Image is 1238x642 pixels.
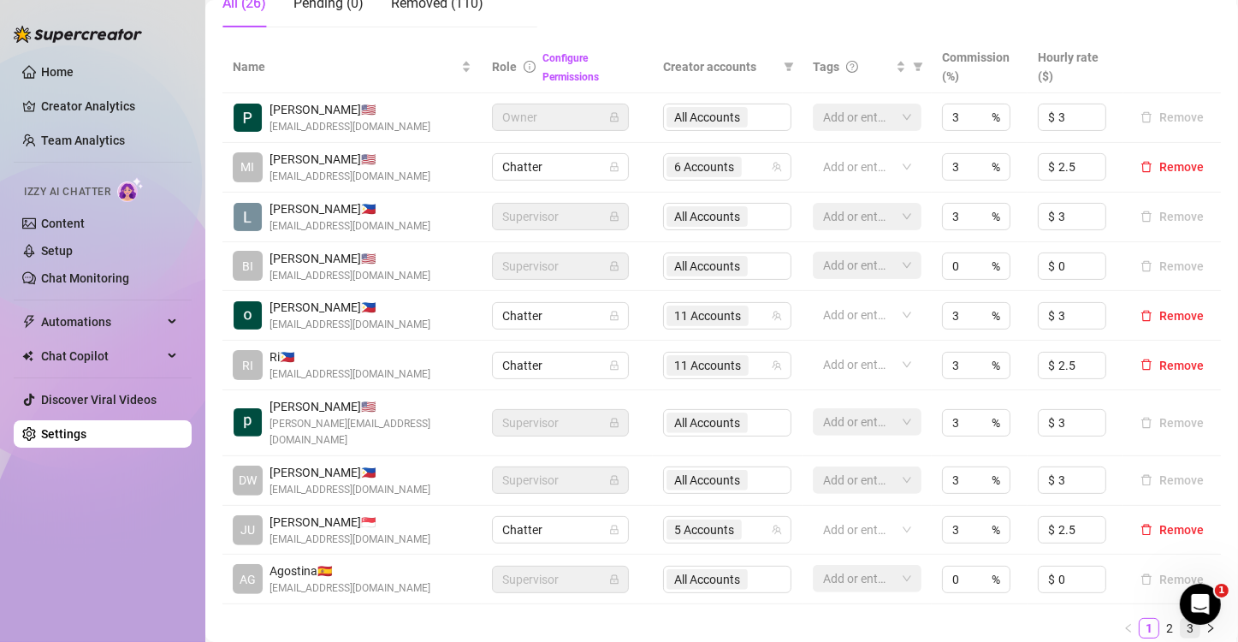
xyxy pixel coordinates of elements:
span: 1 [1215,584,1229,597]
a: Team Analytics [41,134,125,147]
a: Settings [41,427,86,441]
li: 1 [1139,618,1159,639]
span: left [1123,623,1134,633]
a: 2 [1160,619,1179,638]
span: [EMAIL_ADDRESS][DOMAIN_NAME] [270,119,430,135]
a: Configure Permissions [542,52,599,83]
span: lock [609,162,619,172]
span: 11 Accounts [666,306,749,326]
span: [PERSON_NAME][EMAIL_ADDRESS][DOMAIN_NAME] [270,416,471,449]
span: delete [1140,359,1152,371]
span: lock [609,112,619,122]
span: Chatter [502,517,619,543]
span: thunderbolt [22,315,36,329]
span: lock [609,261,619,271]
span: BI [242,257,253,276]
span: Supervisor [502,410,619,436]
span: Remove [1159,359,1204,372]
span: Chat Copilot [41,342,163,370]
span: lock [609,211,619,222]
iframe: Intercom live chat [1180,584,1221,625]
span: filter [913,62,923,72]
span: filter [784,62,794,72]
span: Supervisor [502,204,619,229]
a: Creator Analytics [41,92,178,120]
button: Remove [1134,569,1211,590]
span: info-circle [524,61,536,73]
img: paige [234,408,262,437]
button: right [1200,618,1221,639]
button: Remove [1134,470,1211,490]
span: lock [609,360,619,371]
th: Name [222,41,482,93]
span: 5 Accounts [674,520,734,539]
span: team [772,162,782,172]
span: Name [233,57,458,76]
span: team [772,311,782,321]
img: Krish [234,301,262,330]
span: Supervisor [502,567,619,592]
button: Remove [1134,256,1211,276]
img: Paige [234,104,262,132]
li: Next Page [1200,618,1221,639]
span: team [772,525,782,535]
img: Lorenzo [234,203,262,231]
a: 1 [1140,619,1158,638]
li: 2 [1159,618,1180,639]
button: Remove [1134,355,1211,376]
span: filter [780,54,797,80]
span: MI [241,158,255,176]
span: RI [242,356,253,375]
span: [PERSON_NAME] 🇺🇸 [270,100,430,119]
span: Supervisor [502,253,619,279]
span: lock [609,574,619,585]
span: delete [1140,310,1152,322]
span: lock [609,475,619,485]
span: lock [609,418,619,428]
span: Remove [1159,160,1204,174]
button: Remove [1134,107,1211,128]
span: Agostina 🇪🇸 [270,562,430,580]
img: Chat Copilot [22,350,33,362]
span: [PERSON_NAME] 🇺🇸 [270,150,430,169]
button: Remove [1134,413,1211,433]
button: Remove [1134,306,1211,326]
span: delete [1140,524,1152,536]
span: Chatter [502,154,619,180]
span: Ri 🇵🇭 [270,348,430,366]
span: [PERSON_NAME] 🇺🇸 [270,249,430,268]
span: [EMAIL_ADDRESS][DOMAIN_NAME] [270,218,430,235]
th: Hourly rate ($) [1028,41,1123,93]
a: Chat Monitoring [41,271,129,285]
img: AI Chatter [117,177,144,202]
span: [PERSON_NAME] 🇵🇭 [270,199,430,218]
span: [PERSON_NAME] 🇸🇬 [270,513,430,532]
a: Home [41,65,74,79]
span: [EMAIL_ADDRESS][DOMAIN_NAME] [270,482,430,498]
span: 6 Accounts [666,157,742,177]
span: AG [240,570,256,589]
span: Remove [1159,523,1204,537]
span: lock [609,525,619,535]
button: Remove [1134,157,1211,177]
span: [EMAIL_ADDRESS][DOMAIN_NAME] [270,317,430,333]
span: right [1205,623,1216,633]
span: 11 Accounts [666,355,749,376]
span: Chatter [502,303,619,329]
span: filter [909,54,927,80]
span: Izzy AI Chatter [24,184,110,200]
span: 6 Accounts [674,158,734,176]
span: lock [609,311,619,321]
span: Creator accounts [663,57,777,76]
span: Tags [813,57,839,76]
span: [PERSON_NAME] 🇵🇭 [270,298,430,317]
span: Owner [502,104,619,130]
span: 11 Accounts [674,356,741,375]
span: [PERSON_NAME] 🇵🇭 [270,463,430,482]
a: 3 [1181,619,1199,638]
a: Discover Viral Videos [41,393,157,407]
a: Content [41,217,85,230]
img: logo-BBDzfeDw.svg [14,26,142,43]
li: Previous Page [1118,618,1139,639]
span: 5 Accounts [666,520,742,540]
